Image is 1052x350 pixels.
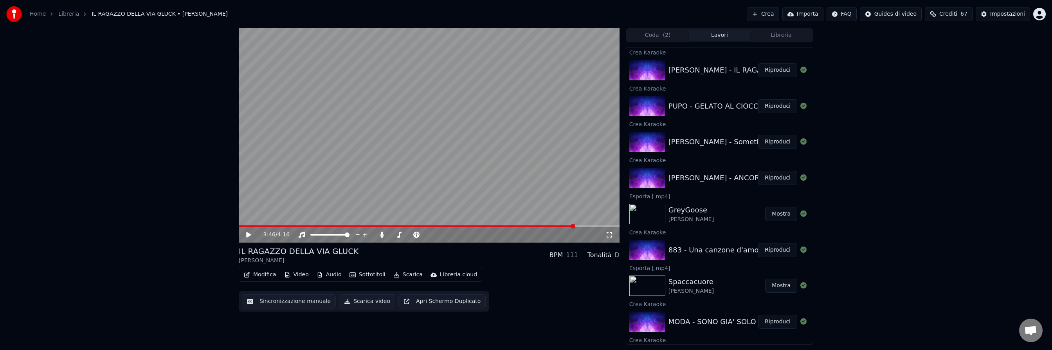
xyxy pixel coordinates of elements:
span: 67 [960,10,967,18]
div: [PERSON_NAME] - IL RAGAZZO DELLA VIA GLUCK [668,65,842,76]
div: GreyGoose [668,205,714,216]
div: Crea Karaoke [626,47,813,57]
button: Riproduci [758,99,797,113]
div: Tonalità [587,250,612,260]
div: Esporta [.mp4] [626,263,813,272]
div: MODA - SONO GIA' SOLO [668,316,756,327]
button: Riproduci [758,63,797,77]
div: Spaccacuore [668,276,714,287]
div: PUPO - GELATO AL CIOCCOLATO [668,101,782,112]
div: Crea Karaoke [626,155,813,165]
button: Crediti67 [925,7,973,21]
button: Riproduci [758,315,797,329]
button: Riproduci [758,243,797,257]
div: [PERSON_NAME] [668,216,714,223]
button: FAQ [827,7,857,21]
div: Crea Karaoke [626,299,813,308]
span: 4:16 [277,231,290,239]
nav: breadcrumb [30,10,228,18]
button: Libreria [750,30,812,41]
button: Guides di video [860,7,922,21]
button: Riproduci [758,171,797,185]
div: Impostazioni [990,10,1025,18]
a: Home [30,10,46,18]
button: Mostra [765,279,797,293]
button: Video [281,269,312,280]
div: Aprire la chat [1019,319,1043,342]
div: / [263,231,282,239]
button: Riproduci [758,135,797,149]
button: Sottotitoli [346,269,389,280]
div: Crea Karaoke [626,227,813,237]
span: 3:46 [263,231,276,239]
button: Audio [313,269,345,280]
div: Crea Karaoke [626,83,813,93]
div: 111 [566,250,578,260]
button: Mostra [765,207,797,221]
button: Impostazioni [976,7,1030,21]
div: D [615,250,620,260]
div: BPM [549,250,563,260]
a: Libreria [58,10,79,18]
div: [PERSON_NAME] - ANCORA TU [668,172,776,183]
div: 883 - Una canzone d'amore [668,245,766,256]
button: Lavori [689,30,751,41]
span: IL RAGAZZO DELLA VIA GLUCK • [PERSON_NAME] [92,10,228,18]
div: Esporta [.mp4] [626,191,813,201]
button: Crea [747,7,779,21]
div: Crea Karaoke [626,119,813,129]
button: Apri Schermo Duplicato [398,294,486,308]
div: Crea Karaoke [626,335,813,345]
img: youka [6,6,22,22]
button: Importa [782,7,823,21]
div: IL RAGAZZO DELLA VIA GLUCK [239,246,358,257]
span: Crediti [939,10,957,18]
div: [PERSON_NAME] [239,257,358,265]
span: ( 2 ) [663,31,671,39]
button: Scarica video [339,294,395,308]
button: Sincronizzazione manuale [242,294,336,308]
button: Modifica [241,269,279,280]
button: Coda [627,30,689,41]
div: [PERSON_NAME] [668,287,714,295]
button: Scarica [390,269,426,280]
div: [PERSON_NAME] - Somethin Stupid [668,136,793,147]
div: Libreria cloud [440,271,477,279]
